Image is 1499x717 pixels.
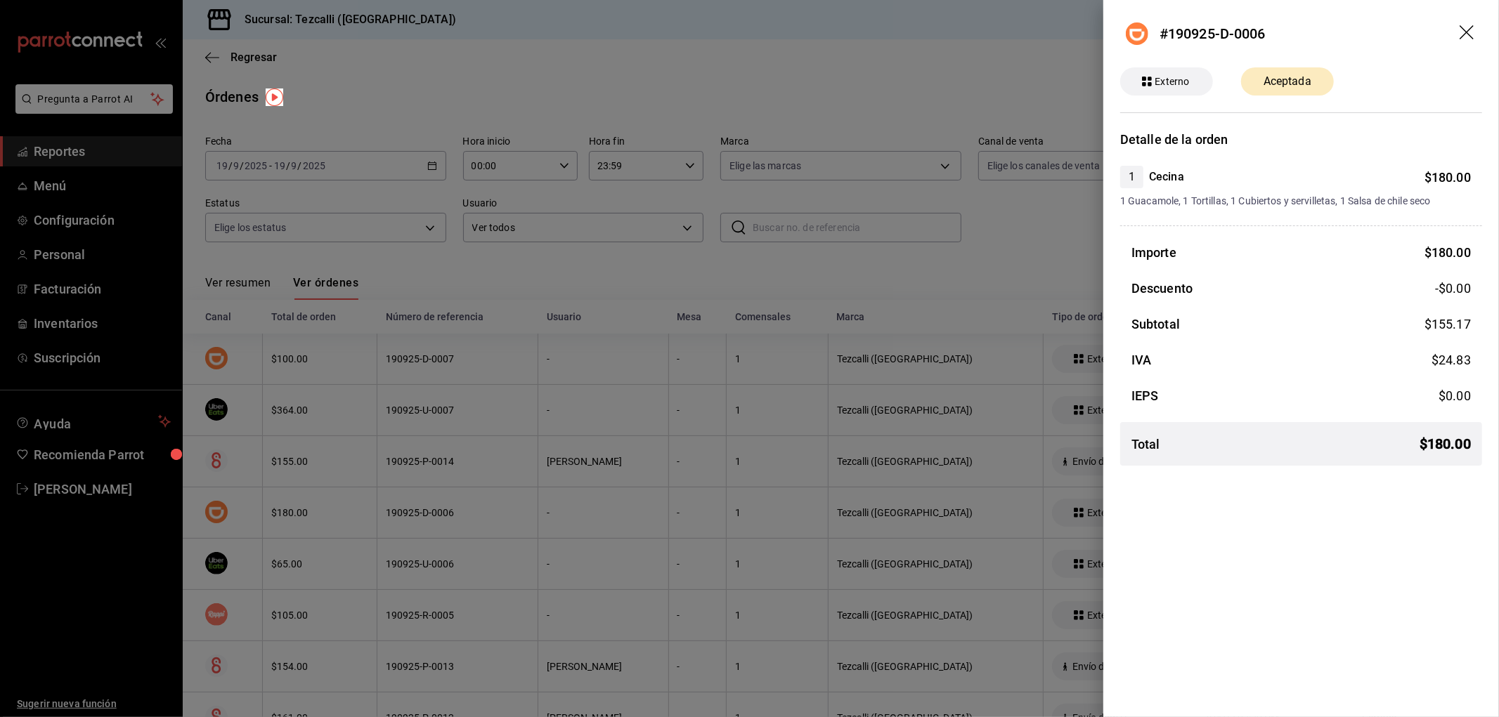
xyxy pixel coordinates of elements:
span: $ 155.17 [1425,317,1471,331]
img: Tooltip marker [266,88,283,106]
span: -$0.00 [1435,279,1471,298]
span: $ 180.00 [1425,170,1471,185]
span: $ 24.83 [1432,353,1471,367]
span: $ 180.00 [1425,245,1471,260]
span: 1 Guacamole, 1 Tortillas, 1 Cubiertos y servilletas, 1 Salsa de chile seco [1120,194,1471,209]
h3: Descuento [1131,279,1193,298]
span: Aceptada [1255,73,1320,90]
button: drag [1460,25,1477,42]
div: #190925-D-0006 [1160,23,1266,44]
h3: Importe [1131,243,1176,262]
span: 1 [1120,169,1143,185]
h3: IEPS [1131,386,1159,405]
span: Externo [1150,74,1195,89]
h3: Detalle de la orden [1120,130,1482,149]
span: $ 180.00 [1420,433,1471,454]
h3: Subtotal [1131,315,1180,334]
span: $ 0.00 [1439,388,1471,403]
h3: Total [1131,435,1160,454]
h4: Cecina [1149,169,1184,185]
h3: IVA [1131,350,1151,369]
